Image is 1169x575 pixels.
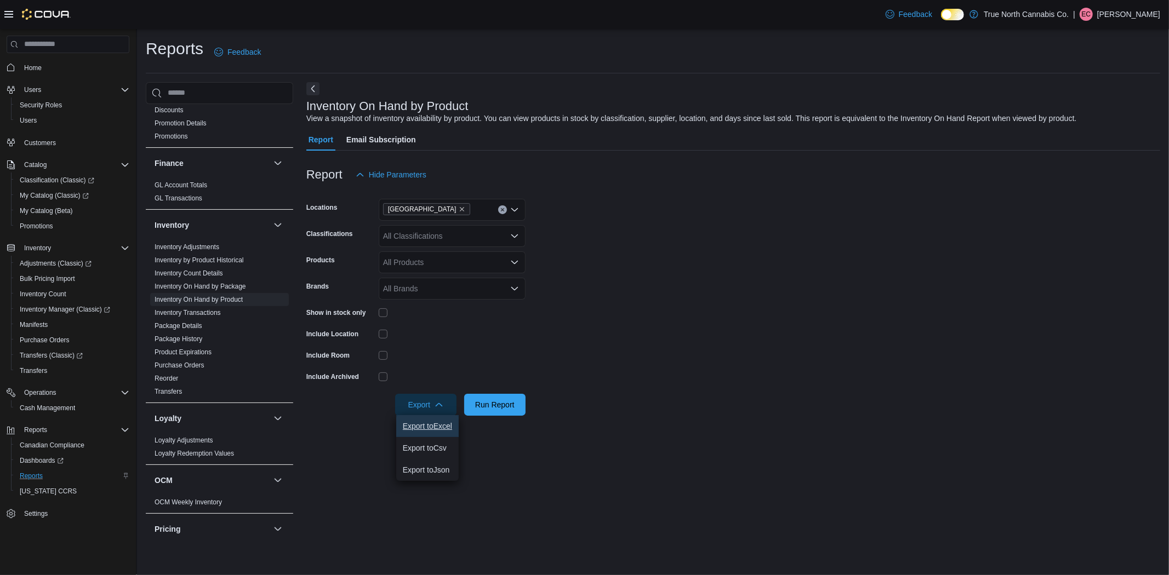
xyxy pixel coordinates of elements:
[155,449,234,458] span: Loyalty Redemption Values
[146,496,293,513] div: OCM
[155,220,189,231] h3: Inventory
[369,169,426,180] span: Hide Parameters
[15,114,41,127] a: Users
[24,85,41,94] span: Users
[15,257,96,270] a: Adjustments (Classic)
[20,290,66,298] span: Inventory Count
[11,271,134,286] button: Bulk Pricing Import
[383,203,470,215] span: Leamington
[11,332,134,348] button: Purchase Orders
[402,394,450,416] span: Export
[20,242,129,255] span: Inventory
[15,220,129,233] span: Promotions
[11,188,134,203] a: My Catalog (Classic)
[2,385,134,400] button: Operations
[155,524,269,534] button: Pricing
[155,256,244,264] a: Inventory by Product Historical
[22,9,71,20] img: Cova
[20,158,51,171] button: Catalog
[20,158,129,171] span: Catalog
[11,468,134,484] button: Reports
[155,194,202,202] a: GL Transactions
[15,287,129,301] span: Inventory Count
[15,204,77,217] a: My Catalog (Beta)
[15,287,71,301] a: Inventory Count
[11,363,134,378] button: Transfers
[155,335,202,343] a: Package History
[271,474,284,487] button: OCM
[20,351,83,360] span: Transfers (Classic)
[15,303,129,316] span: Inventory Manager (Classic)
[396,459,459,481] button: Export toJson
[15,364,129,377] span: Transfers
[155,308,221,317] span: Inventory Transactions
[20,386,129,399] span: Operations
[24,160,47,169] span: Catalog
[146,38,203,60] h1: Reports
[2,135,134,151] button: Customers
[155,436,213,445] span: Loyalty Adjustments
[15,174,129,187] span: Classification (Classic)
[155,295,243,304] span: Inventory On Hand by Product
[15,349,129,362] span: Transfers (Classic)
[20,136,60,150] a: Customers
[20,423,129,436] span: Reports
[155,475,269,486] button: OCM
[155,361,204,370] span: Purchase Orders
[1080,8,1093,21] div: Eric Chittim
[15,469,47,482] a: Reports
[271,157,284,170] button: Finance
[20,116,37,125] span: Users
[11,203,134,219] button: My Catalog (Beta)
[20,176,94,185] span: Classification (Classic)
[11,256,134,271] a: Adjustments (Classic)
[306,330,358,338] label: Include Location
[20,472,43,480] span: Reports
[15,272,79,285] a: Bulk Pricing Import
[15,220,58,233] a: Promotions
[20,404,75,412] span: Cash Management
[20,441,84,450] span: Canadian Compliance
[15,174,99,187] a: Classification (Classic)
[155,220,269,231] button: Inventory
[20,83,129,96] span: Users
[146,104,293,147] div: Discounts & Promotions
[155,181,207,189] span: GL Account Totals
[510,258,519,267] button: Open list of options
[306,113,1077,124] div: View a snapshot of inventory availability by product. You can view products in stock by classific...
[155,348,212,357] span: Product Expirations
[24,64,42,72] span: Home
[15,485,129,498] span: Washington CCRS
[11,286,134,302] button: Inventory Count
[155,450,234,457] a: Loyalty Redemption Values
[306,256,335,264] label: Products
[155,106,184,114] span: Discounts
[20,274,75,283] span: Bulk Pricing Import
[155,282,246,291] span: Inventory On Hand by Package
[15,334,129,347] span: Purchase Orders
[155,283,246,290] a: Inventory On Hand by Package
[155,498,222,506] a: OCM Weekly Inventory
[2,240,134,256] button: Inventory
[15,303,115,316] a: Inventory Manager (Classic)
[403,422,452,430] span: Export to Excel
[2,82,134,97] button: Users
[306,229,353,238] label: Classifications
[20,101,62,110] span: Security Roles
[2,422,134,438] button: Reports
[227,47,261,58] span: Feedback
[155,388,182,395] a: Transfers
[20,305,110,314] span: Inventory Manager (Classic)
[395,394,457,416] button: Export
[20,456,64,465] span: Dashboards
[498,205,507,214] button: Clear input
[15,401,129,415] span: Cash Management
[306,308,366,317] label: Show in stock only
[306,168,343,181] h3: Report
[11,219,134,234] button: Promotions
[155,322,202,330] a: Package Details
[11,453,134,468] a: Dashboards
[1082,8,1091,21] span: EC
[155,158,269,169] button: Finance
[15,189,93,202] a: My Catalog (Classic)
